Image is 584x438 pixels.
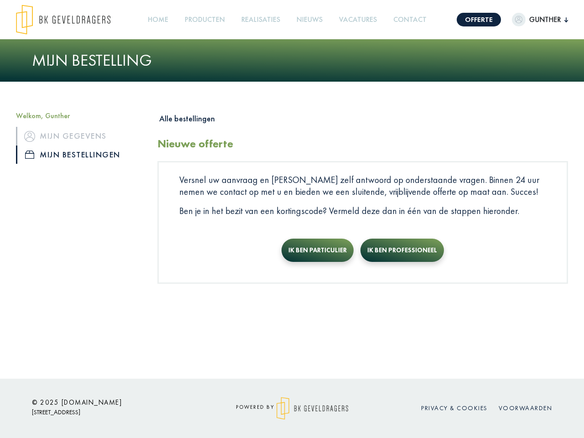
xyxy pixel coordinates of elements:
[32,51,552,70] h1: Mijn bestelling
[276,397,348,420] img: logo
[512,13,568,26] button: Gunther
[16,127,144,145] a: iconMijn gegevens
[157,111,215,126] button: Alle bestellingen
[526,14,564,25] span: Gunther
[179,174,546,198] p: Versnel uw aanvraag en [PERSON_NAME] zelf antwoord op onderstaande vragen. Binnen 24 uur nemen we...
[421,404,488,412] a: Privacy & cookies
[360,239,444,262] button: Ik ben professioneel
[181,10,229,30] a: Producten
[238,10,284,30] a: Realisaties
[457,13,501,26] a: Offerte
[32,407,196,418] p: [STREET_ADDRESS]
[24,131,35,142] img: icon
[25,151,34,159] img: icon
[210,397,374,420] div: powered by
[512,13,526,26] img: dummypic.png
[157,137,233,151] h2: Nieuwe offerte
[144,10,172,30] a: Home
[179,205,546,217] p: Ben je in het bezit van een kortingscode? Vermeld deze dan in één van de stappen hieronder.
[282,239,354,262] button: Ik ben particulier
[390,10,430,30] a: Contact
[16,5,110,35] img: logo
[32,398,196,407] h6: © 2025 [DOMAIN_NAME]
[16,146,144,164] a: iconMijn bestellingen
[335,10,381,30] a: Vacatures
[499,404,553,412] a: Voorwaarden
[293,10,326,30] a: Nieuws
[16,111,144,120] h5: Welkom, Gunther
